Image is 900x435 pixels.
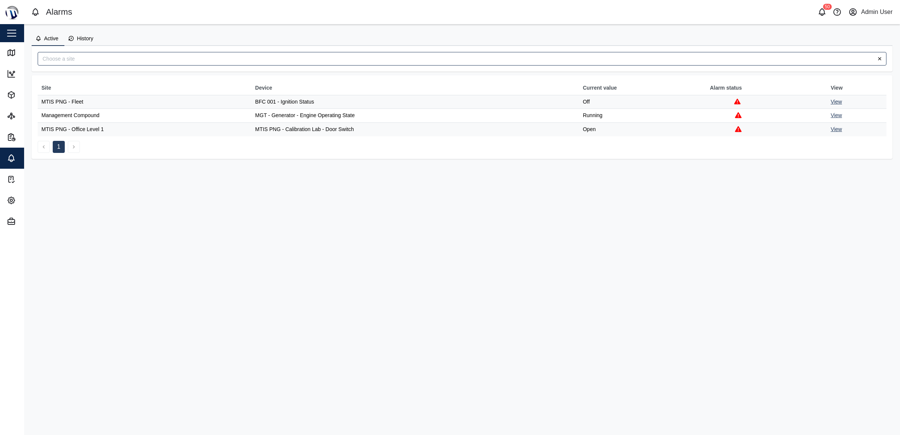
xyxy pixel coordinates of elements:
div: Admin User [861,8,893,17]
div: Map [20,49,36,57]
td: Open [579,123,706,136]
div: Tasks [20,175,39,183]
button: 1 [53,141,65,153]
td: MTIS PNG - Calibration Lab - Door Switch [252,123,579,136]
div: Sites [20,112,37,120]
td: MGT - Generator - Engine Operating State [252,109,579,123]
td: Off [579,95,706,109]
span: Active [44,36,58,41]
a: View [831,126,842,132]
a: View [831,112,842,118]
th: Device [252,81,579,95]
th: Site [38,81,252,95]
th: View [827,81,886,95]
button: Admin User [847,7,894,17]
td: BFC 001 - Ignition Status [252,95,579,109]
img: Main Logo [4,4,20,20]
td: MTIS PNG - Office Level 1 [38,123,252,136]
div: Admin [20,217,41,226]
td: Management Compound [38,109,252,123]
th: Current value [579,81,706,95]
div: Alarms [20,154,42,162]
div: Alarms [46,6,72,19]
div: Dashboard [20,70,52,78]
th: Alarm status [706,81,827,95]
div: Reports [20,133,44,141]
span: History [77,36,93,41]
td: MTIS PNG - Fleet [38,95,252,109]
div: 50 [823,4,831,10]
a: View [831,99,842,105]
div: Settings [20,196,45,205]
input: Choose a site [38,52,886,66]
div: Assets [20,91,41,99]
td: Running [579,109,706,123]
